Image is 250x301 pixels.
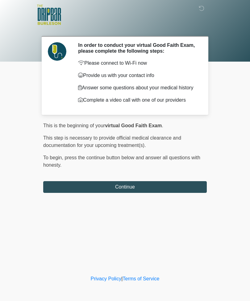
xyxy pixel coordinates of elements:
[78,42,198,54] h2: In order to conduct your virtual Good Faith Exam, please complete the following steps:
[78,84,198,92] p: Answer some questions about your medical history
[43,155,200,168] span: press the continue button below and answer all questions with honesty.
[43,181,207,193] button: Continue
[91,276,122,281] a: Privacy Policy
[78,96,198,104] p: Complete a video call with one of our providers
[43,155,65,160] span: To begin,
[105,123,162,128] strong: virtual Good Faith Exam
[78,59,198,67] p: Please connect to Wi-Fi now
[121,276,123,281] a: |
[48,42,66,61] img: Agent Avatar
[162,123,163,128] span: .
[78,72,198,79] p: Provide us with your contact info
[43,123,105,128] span: This is the beginning of your
[37,5,61,25] img: The DRIPBaR - Burleson Logo
[43,135,181,148] span: This step is necessary to provide official medical clearance and documentation for your upcoming ...
[123,276,159,281] a: Terms of Service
